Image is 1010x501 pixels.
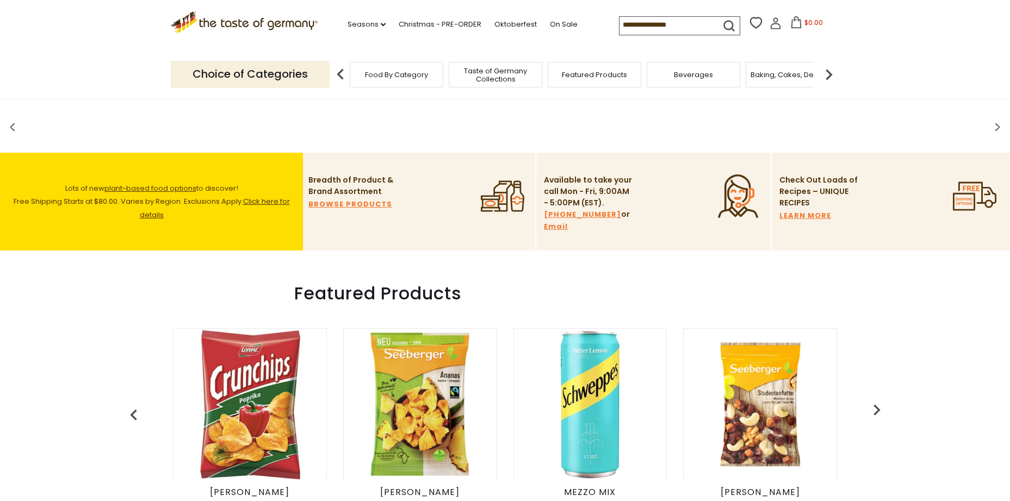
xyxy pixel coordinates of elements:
a: Christmas - PRE-ORDER [399,18,481,30]
a: On Sale [550,18,578,30]
img: next arrow [818,64,840,85]
p: Breadth of Product & Brand Assortment [308,174,398,197]
a: Seasons [348,18,386,30]
div: [PERSON_NAME] [173,487,327,498]
p: Available to take your call Mon - Fri, 9:00AM - 5:00PM (EST). or [544,174,634,233]
span: Lots of new to discover! Free Shipping Starts at $80.00. Varies by Region. Exclusions Apply. [14,183,290,221]
img: previous arrow [330,64,351,85]
a: Taste of Germany Collections [452,67,539,83]
a: Baking, Cakes, Desserts [751,71,835,79]
a: BROWSE PRODUCTS [308,198,392,210]
a: [PHONE_NUMBER] [544,209,621,221]
a: plant-based food options [104,183,196,193]
a: Oktoberfest [494,18,537,30]
a: Email [544,221,568,233]
div: Mezzo Mix [513,487,667,498]
img: Seeberger Unsweetened Pineapple Chips, Natural Fruit Snack, 200g [344,329,495,480]
img: Seeberger [685,329,836,480]
img: previous arrow [123,404,145,426]
img: Lorenz Crunch Chips with Mild Paprika in Bag 5.3 oz - DEAL [174,329,325,480]
img: previous arrow [866,399,888,421]
div: [PERSON_NAME] [343,487,497,498]
span: $0.00 [804,18,823,27]
div: [PERSON_NAME] [683,487,837,498]
a: Food By Category [365,71,428,79]
p: Choice of Categories [171,61,330,87]
a: Featured Products [562,71,627,79]
a: Beverages [674,71,713,79]
img: Schweppes Bitter Lemon Soda in Can, 11.2 oz [515,329,666,480]
button: $0.00 [784,16,830,33]
p: Check Out Loads of Recipes – UNIQUE RECIPES [779,174,858,209]
a: LEARN MORE [779,210,831,222]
